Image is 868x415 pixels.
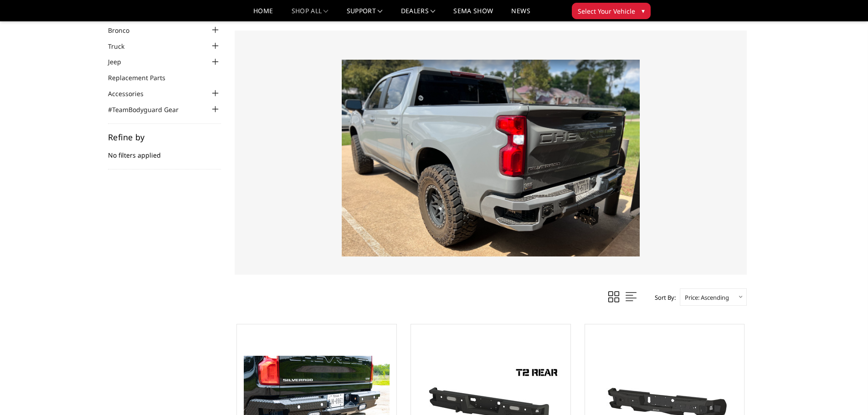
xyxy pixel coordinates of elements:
[642,6,645,15] span: ▾
[108,133,221,141] h5: Refine by
[108,105,190,114] a: #TeamBodyguard Gear
[108,89,155,98] a: Accessories
[342,60,640,256] img: 22-24-chevy-1500-freedom-rear.png
[253,8,273,21] a: Home
[108,26,141,35] a: Bronco
[108,57,133,67] a: Jeep
[572,3,651,19] button: Select Your Vehicle
[347,8,383,21] a: Support
[401,8,436,21] a: Dealers
[822,371,868,415] iframe: Chat Widget
[511,8,530,21] a: News
[108,133,221,169] div: No filters applied
[578,6,635,16] span: Select Your Vehicle
[292,8,329,21] a: shop all
[108,41,136,51] a: Truck
[650,291,676,304] label: Sort By:
[108,73,177,82] a: Replacement Parts
[453,8,493,21] a: SEMA Show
